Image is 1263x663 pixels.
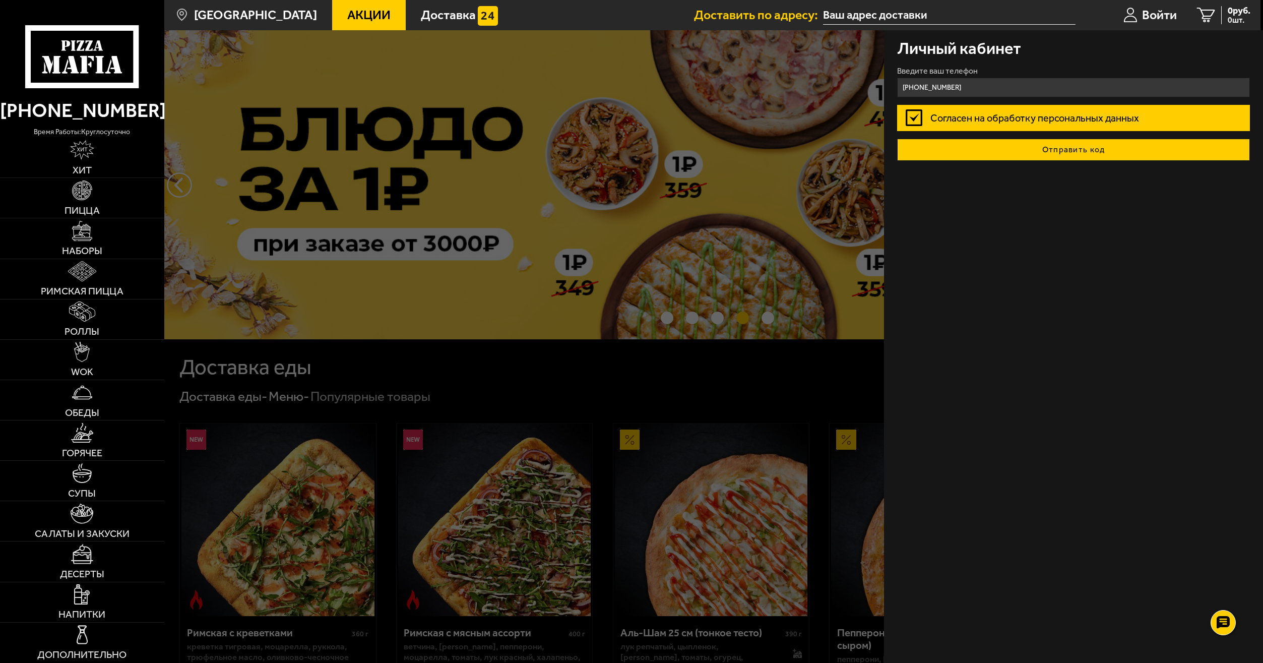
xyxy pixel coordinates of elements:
button: Отправить код [897,139,1250,161]
img: 15daf4d41897b9f0e9f617042186c801.svg [478,6,497,26]
span: Супы [68,489,96,499]
span: Дополнительно [37,650,127,660]
span: Акции [347,9,391,21]
span: Хит [73,165,92,175]
span: Доставить по адресу: [694,9,823,21]
span: Пицца [65,206,100,216]
span: Обеды [65,408,99,418]
span: Войти [1142,9,1177,21]
span: 0 руб. [1228,6,1250,15]
span: [GEOGRAPHIC_DATA] [194,9,317,21]
span: Салаты и закуски [35,529,130,539]
span: Десерты [60,569,104,579]
span: WOK [71,367,93,377]
span: Роллы [65,327,99,337]
span: Наборы [62,246,102,256]
label: Введите ваш телефон [897,67,1250,75]
span: Горячее [62,448,102,458]
span: Доставка [421,9,476,21]
span: 0 шт. [1228,16,1250,24]
span: Напитки [58,610,105,620]
span: Римская пицца [41,286,123,296]
label: Согласен на обработку персональных данных [897,105,1250,131]
input: Ваш адрес доставки [823,6,1076,25]
h3: Личный кабинет [897,40,1021,57]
